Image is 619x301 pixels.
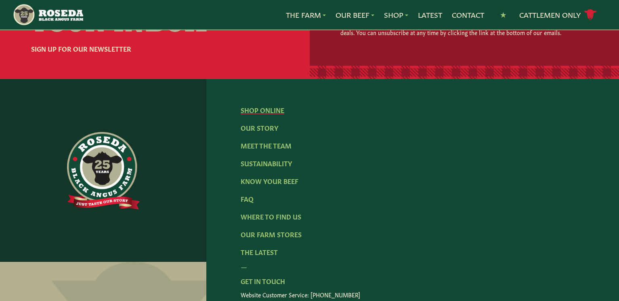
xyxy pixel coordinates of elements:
a: Meet The Team [241,141,292,150]
a: Our Farm Stores [241,230,302,238]
div: — [241,261,585,271]
a: Latest [418,10,442,20]
img: https://roseda.com/wp-content/uploads/2021/05/roseda-25-header.png [13,3,83,26]
a: Contact [452,10,484,20]
a: Shop Online [241,105,284,114]
a: The Latest [241,247,278,256]
a: FAQ [241,194,254,203]
h6: Sign Up For Our Newsletter [31,44,238,53]
img: https://roseda.com/wp-content/uploads/2021/06/roseda-25-full@2x.png [67,132,140,209]
a: The Farm [286,10,326,20]
a: Cattlemen Only [519,8,597,22]
a: Our Story [241,123,278,132]
a: Shop [384,10,408,20]
a: Know Your Beef [241,176,298,185]
a: Our Beef [336,10,374,20]
a: Where To Find Us [241,212,301,221]
a: Sustainability [241,159,292,167]
p: Website Customer Service: [PHONE_NUMBER] [241,291,585,299]
p: By clicking "Subscribe" you agree to receive tasty marketing updates from us with delicious deals... [340,20,573,36]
